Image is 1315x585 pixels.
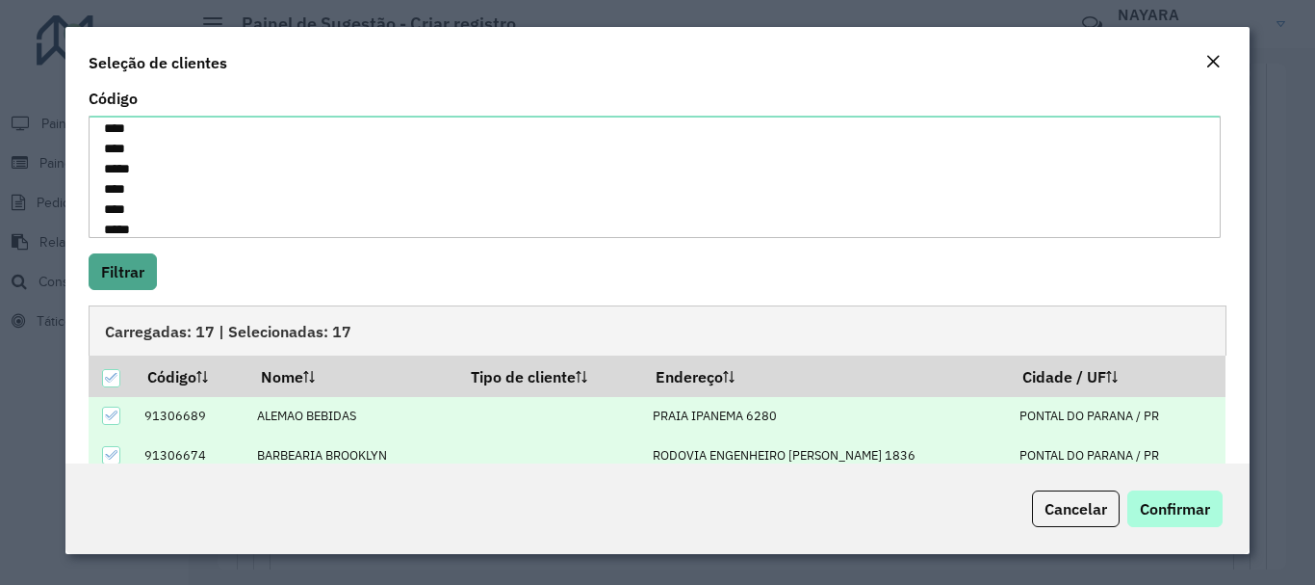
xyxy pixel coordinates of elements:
th: Código [135,356,247,396]
td: PONTAL DO PARANA / PR [1010,436,1225,475]
label: Código [89,87,138,110]
button: Confirmar [1127,491,1223,527]
td: BARBEARIA BROOKLYN [247,436,457,475]
td: RODOVIA ENGENHEIRO [PERSON_NAME] 1836 [642,436,1009,475]
span: Confirmar [1140,499,1210,519]
th: Cidade / UF [1010,356,1225,396]
button: Close [1199,50,1226,75]
h4: Seleção de clientes [89,51,227,74]
th: Endereço [642,356,1009,396]
td: 91306689 [135,397,247,437]
td: 91306674 [135,436,247,475]
th: Tipo de cliente [457,356,643,396]
em: Fechar [1205,54,1221,69]
td: PONTAL DO PARANA / PR [1010,397,1225,437]
td: ALEMAO BEBIDAS [247,397,457,437]
button: Filtrar [89,253,157,290]
div: Carregadas: 17 | Selecionadas: 17 [89,306,1225,356]
th: Nome [247,356,457,396]
button: Cancelar [1032,491,1120,527]
td: PRAIA IPANEMA 6280 [642,397,1009,437]
span: Cancelar [1044,499,1107,519]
